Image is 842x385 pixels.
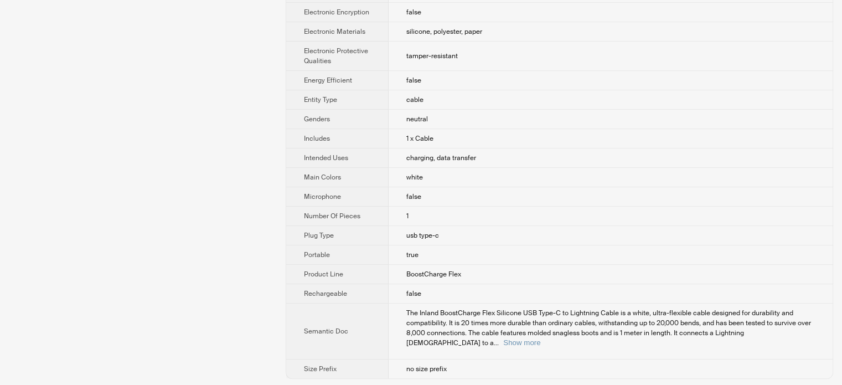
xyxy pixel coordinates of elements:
span: Microphone [304,192,341,201]
span: usb type-c [406,231,439,240]
span: 1 [406,212,409,220]
span: white [406,173,423,182]
span: false [406,8,421,17]
span: ... [494,338,499,347]
span: Rechargeable [304,289,347,298]
span: false [406,192,421,201]
span: silicone, polyester, paper [406,27,482,36]
span: tamper-resistant [406,52,458,60]
span: Main Colors [304,173,341,182]
span: Entity Type [304,95,337,104]
span: Electronic Protective Qualities [304,47,368,65]
span: 1 x Cable [406,134,433,143]
span: Size Prefix [304,365,337,373]
span: The Inland BoostCharge Flex Silicone USB Type-C to Lightning Cable is a white, ultra-flexible cab... [406,309,811,347]
span: Electronic Materials [304,27,365,36]
span: Includes [304,134,330,143]
span: BoostCharge Flex [406,270,461,279]
span: Product Line [304,270,343,279]
span: Plug Type [304,231,334,240]
span: Electronic Encryption [304,8,369,17]
span: false [406,76,421,85]
span: Portable [304,250,330,259]
span: Energy Efficient [304,76,352,85]
span: cable [406,95,423,104]
span: charging, data transfer [406,153,476,162]
span: neutral [406,115,428,124]
span: false [406,289,421,298]
button: Expand [503,338,540,347]
span: Genders [304,115,330,124]
span: Intended Uses [304,153,348,162]
span: Number Of Pieces [304,212,360,220]
div: The Inland BoostCharge Flex Silicone USB Type-C to Lightning Cable is a white, ultra-flexible cab... [406,308,815,348]
span: true [406,250,419,259]
span: Semantic Doc [304,327,348,336]
span: no size prefix [406,365,447,373]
